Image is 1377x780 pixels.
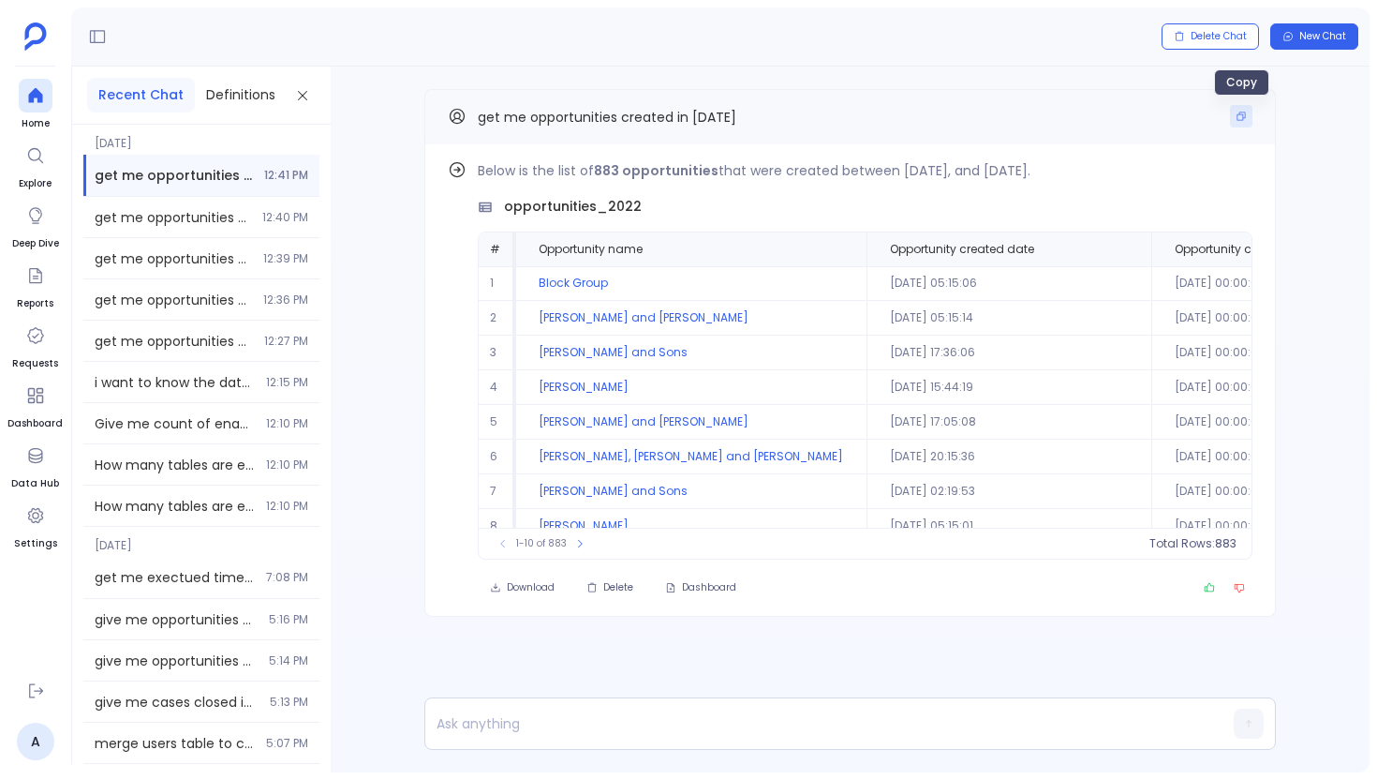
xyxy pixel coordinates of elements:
[478,108,736,127] span: get me opportunities created in [DATE]
[266,457,308,472] span: 12:10 PM
[504,197,642,217] span: opportunities_2022
[866,336,1151,370] td: [DATE] 17:36:06
[11,476,59,491] span: Data Hub
[653,575,748,601] button: Dashboard
[574,575,645,601] button: Delete
[266,499,308,514] span: 12:10 PM
[264,168,308,183] span: 12:41 PM
[479,370,516,405] td: 4
[24,22,47,51] img: petavue logo
[1215,536,1236,551] span: 883
[19,116,52,131] span: Home
[507,581,555,594] span: Download
[266,375,308,390] span: 12:15 PM
[14,499,57,551] a: Settings
[603,581,633,594] span: Delete
[516,336,866,370] td: [PERSON_NAME] and Sons
[479,440,516,474] td: 6
[95,497,255,516] span: How many tables are enabled?
[1191,30,1247,43] span: Delete Chat
[95,249,252,268] span: get me opportunities created in 2022
[682,581,736,594] span: Dashboard
[539,242,643,257] span: Opportunity name
[95,208,251,227] span: get me opportunities created in 2022
[490,241,500,257] span: #
[479,405,516,440] td: 5
[17,259,53,311] a: Reports
[478,575,567,601] button: Download
[1214,69,1269,96] div: Copy
[866,301,1151,336] td: [DATE] 05:15:14
[1299,30,1346,43] span: New Chat
[95,734,255,753] span: merge users table to closed_opportunities_this_year table.
[516,266,866,301] td: Block Group
[7,416,63,431] span: Dashboard
[83,125,319,151] span: [DATE]
[12,236,59,251] span: Deep Dive
[95,373,255,392] span: i want to know the datasources available and can you list me the total tables enabled
[12,199,59,251] a: Deep Dive
[866,440,1151,474] td: [DATE] 20:15:36
[266,570,308,585] span: 7:08 PM
[195,78,287,112] button: Definitions
[516,405,866,440] td: [PERSON_NAME] and [PERSON_NAME]
[87,78,195,112] button: Recent Chat
[866,405,1151,440] td: [DATE] 17:05:08
[1149,536,1215,551] span: Total Rows:
[594,161,718,180] strong: 883 opportunities
[270,695,308,710] span: 5:13 PM
[12,319,58,371] a: Requests
[516,370,866,405] td: [PERSON_NAME]
[95,652,258,670] span: give me opportunities closed in the last year and also give the account associated with the oppor...
[479,474,516,509] td: 7
[890,242,1034,257] span: Opportunity created date
[263,292,308,307] span: 12:36 PM
[95,166,253,185] span: get me opportunities created in 2022
[95,693,259,712] span: give me cases closed in the last two years.
[866,266,1151,301] td: [DATE] 05:15:06
[866,474,1151,509] td: [DATE] 02:19:53
[1230,105,1252,127] button: Copy
[95,332,253,351] span: get me opportunities created in 2022
[479,336,516,370] td: 3
[516,474,866,509] td: [PERSON_NAME] and Sons
[1162,23,1259,50] button: Delete Chat
[95,456,255,474] span: How many tables are enabled?
[269,612,308,627] span: 5:16 PM
[95,414,255,433] span: Give me count of enabled tables
[19,139,52,191] a: Explore
[11,439,59,491] a: Data Hub
[516,440,866,474] td: [PERSON_NAME], [PERSON_NAME] and [PERSON_NAME]
[17,296,53,311] span: Reports
[19,176,52,191] span: Explore
[264,334,308,349] span: 12:27 PM
[866,509,1151,544] td: [DATE] 05:15:01
[479,266,516,301] td: 1
[83,527,319,553] span: [DATE]
[95,610,258,629] span: give me opportunities closed in the last year and also give the account associated with the oppor...
[478,159,1252,182] p: Below is the list of that were created between [DATE], and [DATE].
[95,568,255,587] span: get me exectued time in llm summary table
[516,536,567,551] span: 1-10 of 883
[479,509,516,544] td: 8
[263,251,308,266] span: 12:39 PM
[19,79,52,131] a: Home
[17,723,54,760] a: A
[479,301,516,336] td: 2
[516,301,866,336] td: [PERSON_NAME] and [PERSON_NAME]
[266,736,308,751] span: 5:07 PM
[266,416,308,431] span: 12:10 PM
[95,291,252,309] span: get me opportunities created in 2022
[866,370,1151,405] td: [DATE] 15:44:19
[269,653,308,668] span: 5:14 PM
[262,210,308,225] span: 12:40 PM
[14,536,57,551] span: Settings
[7,379,63,431] a: Dashboard
[12,356,58,371] span: Requests
[1175,242,1305,257] span: Opportunity close date
[516,509,866,544] td: [PERSON_NAME]
[1270,23,1358,50] button: New Chat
